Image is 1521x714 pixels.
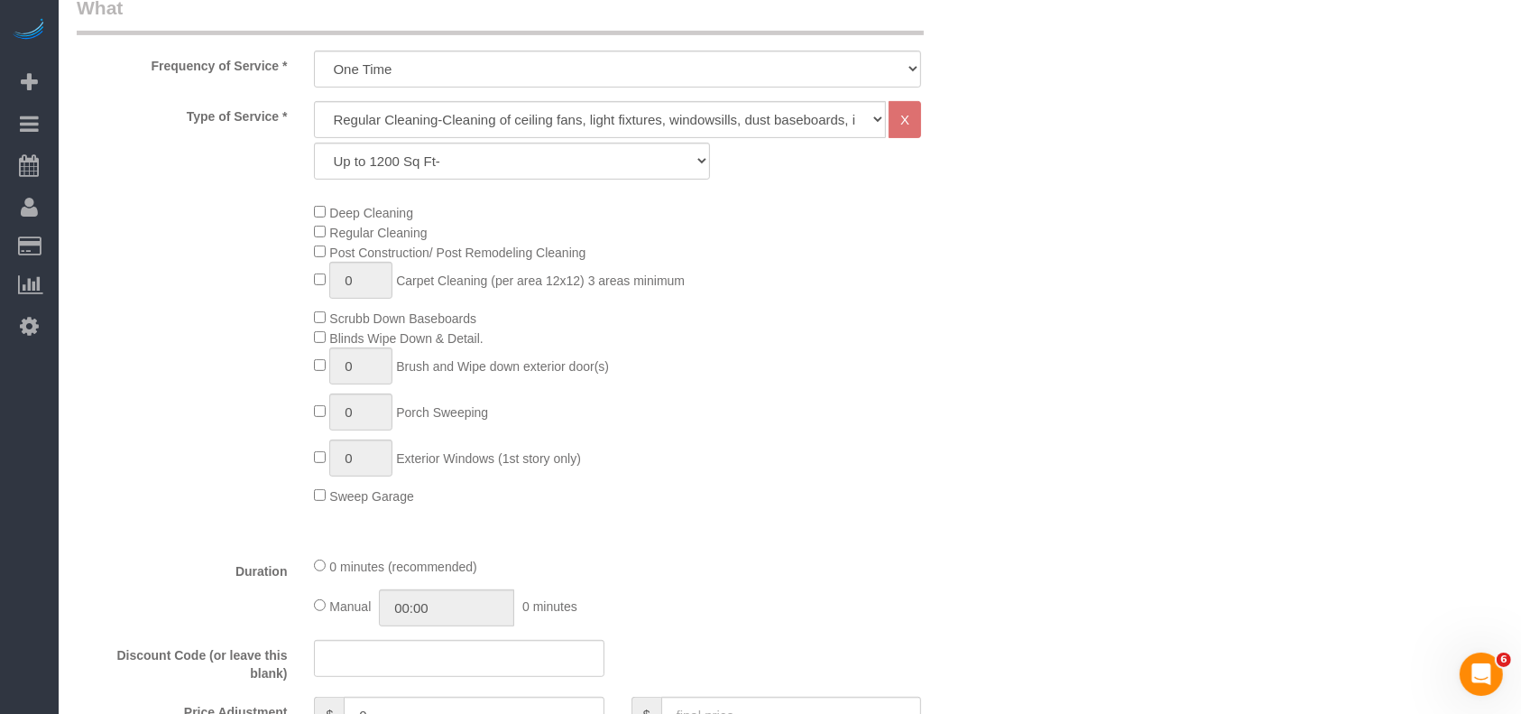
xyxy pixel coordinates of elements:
[329,599,371,614] span: Manual
[522,599,577,614] span: 0 minutes
[11,18,47,43] img: Automaid Logo
[396,274,685,288] span: Carpet Cleaning (per area 12x12) 3 areas minimum
[396,405,488,420] span: Porch Sweeping
[396,359,609,374] span: Brush and Wipe down exterior door(s)
[1497,653,1511,667] span: 6
[329,311,476,326] span: Scrubb Down Baseboards
[329,226,427,240] span: Regular Cleaning
[63,640,300,682] label: Discount Code (or leave this blank)
[329,246,585,260] span: Post Construction/ Post Remodeling Cleaning
[1460,653,1503,696] iframe: Intercom live chat
[329,331,483,346] span: Blinds Wipe Down & Detail.
[396,451,581,466] span: Exterior Windows (1st story only)
[329,206,413,220] span: Deep Cleaning
[63,101,300,125] label: Type of Service *
[329,489,413,504] span: Sweep Garage
[63,556,300,580] label: Duration
[63,51,300,75] label: Frequency of Service *
[329,560,476,574] span: 0 minutes (recommended)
